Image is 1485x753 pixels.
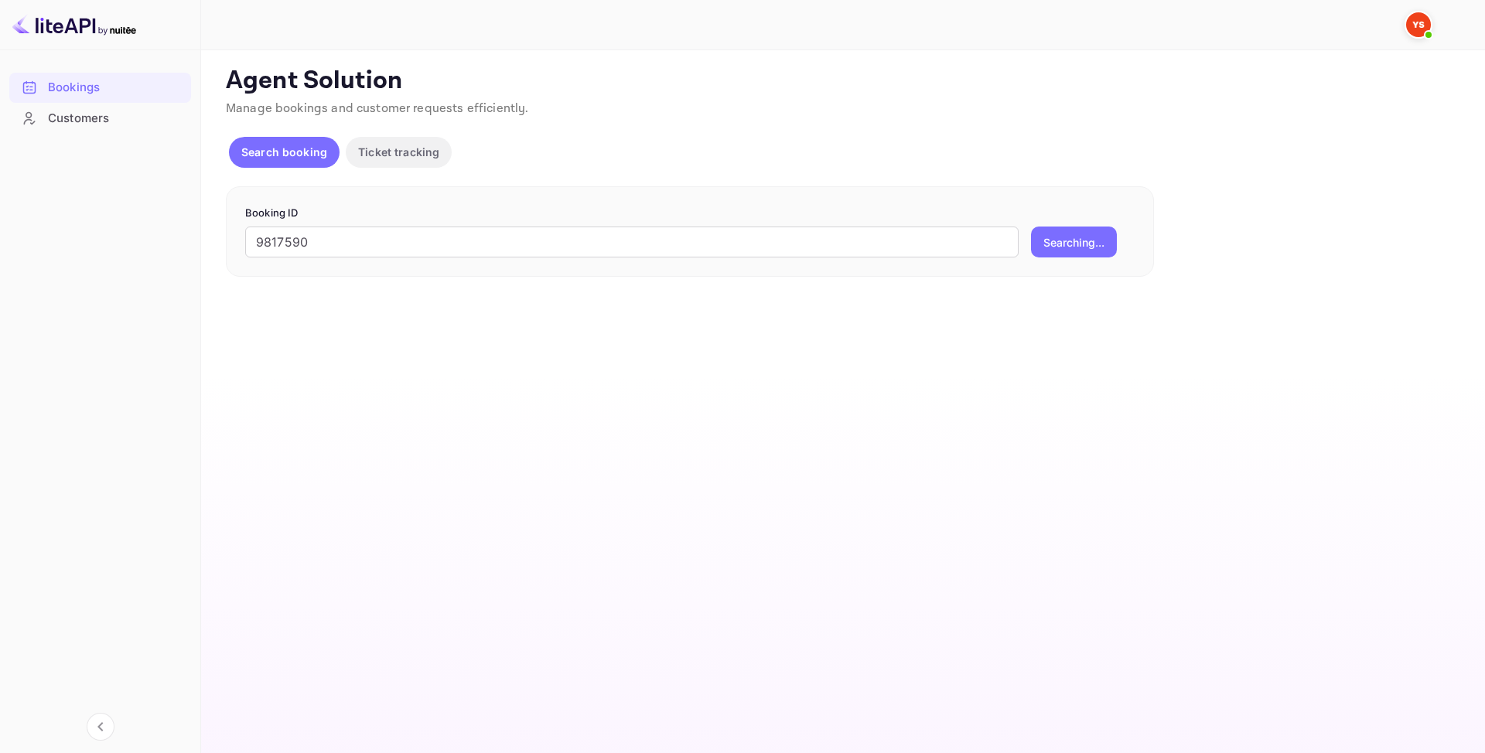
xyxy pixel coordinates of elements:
[245,227,1019,257] input: Enter Booking ID (e.g., 63782194)
[245,206,1135,221] p: Booking ID
[358,144,439,160] p: Ticket tracking
[1406,12,1431,37] img: Yandex Support
[226,101,529,117] span: Manage bookings and customer requests efficiently.
[9,104,191,132] a: Customers
[9,73,191,103] div: Bookings
[9,73,191,101] a: Bookings
[1031,227,1117,257] button: Searching...
[87,713,114,741] button: Collapse navigation
[241,144,327,160] p: Search booking
[9,104,191,134] div: Customers
[48,79,183,97] div: Bookings
[226,66,1457,97] p: Agent Solution
[48,110,183,128] div: Customers
[12,12,136,37] img: LiteAPI logo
